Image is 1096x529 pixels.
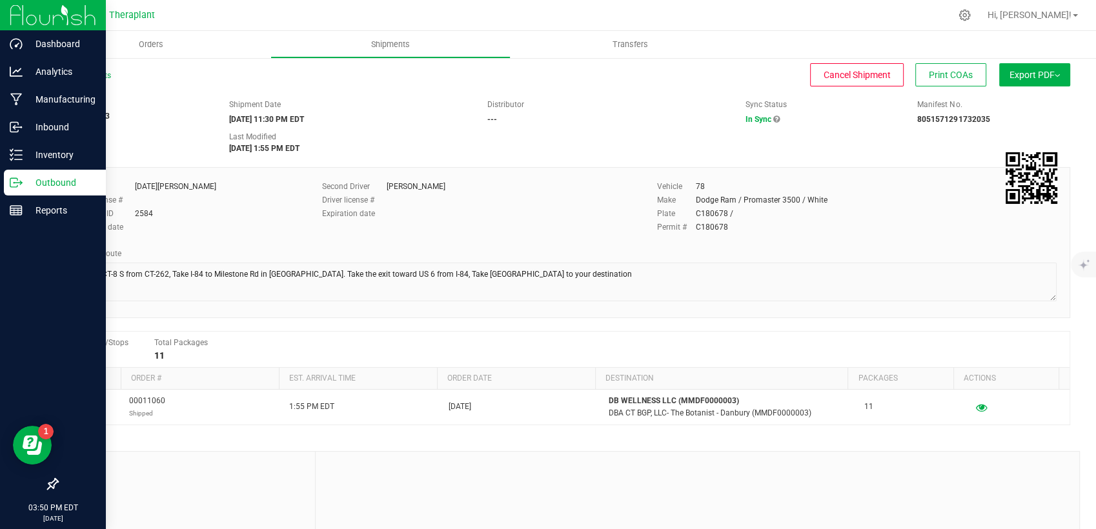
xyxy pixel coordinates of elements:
[23,119,100,135] p: Inbound
[31,31,270,58] a: Orders
[387,181,445,192] div: [PERSON_NAME]
[511,31,750,58] a: Transfers
[121,368,279,390] th: Order #
[988,10,1071,20] span: Hi, [PERSON_NAME]!
[595,39,665,50] span: Transfers
[696,181,705,192] div: 78
[354,39,427,50] span: Shipments
[917,99,962,110] label: Manifest No.
[824,70,891,80] span: Cancel Shipment
[154,338,208,347] span: Total Packages
[23,175,100,190] p: Outbound
[135,181,216,192] div: [DATE][PERSON_NAME]
[10,65,23,78] inline-svg: Analytics
[929,70,973,80] span: Print COAs
[696,194,827,206] div: Dodge Ram / Promaster 3500 / White
[109,10,155,21] span: Theraplant
[322,208,387,219] label: Expiration date
[121,39,181,50] span: Orders
[23,203,100,218] p: Reports
[229,115,304,124] strong: [DATE] 11:30 PM EDT
[23,36,100,52] p: Dashboard
[6,514,100,523] p: [DATE]
[696,221,728,233] div: C180678
[10,93,23,106] inline-svg: Manufacturing
[917,115,989,124] strong: 8051571291732035
[847,368,953,390] th: Packages
[23,92,100,107] p: Manufacturing
[38,424,54,439] iframe: Resource center unread badge
[953,368,1059,390] th: Actions
[10,176,23,189] inline-svg: Outbound
[10,148,23,161] inline-svg: Inventory
[915,63,986,86] button: Print COAs
[23,64,100,79] p: Analytics
[696,208,733,219] div: C180678 /
[322,181,387,192] label: Second Driver
[1006,152,1057,204] img: Scan me!
[322,194,387,206] label: Driver license #
[279,368,437,390] th: Est. arrival time
[810,63,904,86] button: Cancel Shipment
[657,181,696,192] label: Vehicle
[289,401,334,413] span: 1:55 PM EDT
[23,147,100,163] p: Inventory
[270,31,510,58] a: Shipments
[437,368,595,390] th: Order date
[746,115,771,124] span: In Sync
[957,9,973,21] div: Manage settings
[657,208,696,219] label: Plate
[10,121,23,134] inline-svg: Inbound
[154,350,165,361] strong: 11
[10,37,23,50] inline-svg: Dashboard
[129,407,165,419] p: Shipped
[1006,152,1057,204] qrcode: 20250922-013
[609,395,849,407] p: DB WELLNESS LLC (MMDF0000003)
[746,99,787,110] label: Sync Status
[999,63,1070,86] button: Export PDF
[229,131,276,143] label: Last Modified
[129,395,165,419] span: 00011060
[10,204,23,217] inline-svg: Reports
[487,99,524,110] label: Distributor
[595,368,848,390] th: Destination
[135,208,153,219] div: 2584
[13,426,52,464] iframe: Resource center
[57,99,210,110] span: Shipment #
[229,144,299,153] strong: [DATE] 1:55 PM EDT
[657,221,696,233] label: Permit #
[229,99,281,110] label: Shipment Date
[609,407,849,419] p: DBA CT BGP, LLC- The Botanist - Danbury (MMDF0000003)
[67,461,305,477] span: Notes
[657,194,696,206] label: Make
[487,115,497,124] strong: ---
[1010,70,1060,80] span: Export PDF
[864,401,873,413] span: 11
[449,401,471,413] span: [DATE]
[6,502,100,514] p: 03:50 PM EDT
